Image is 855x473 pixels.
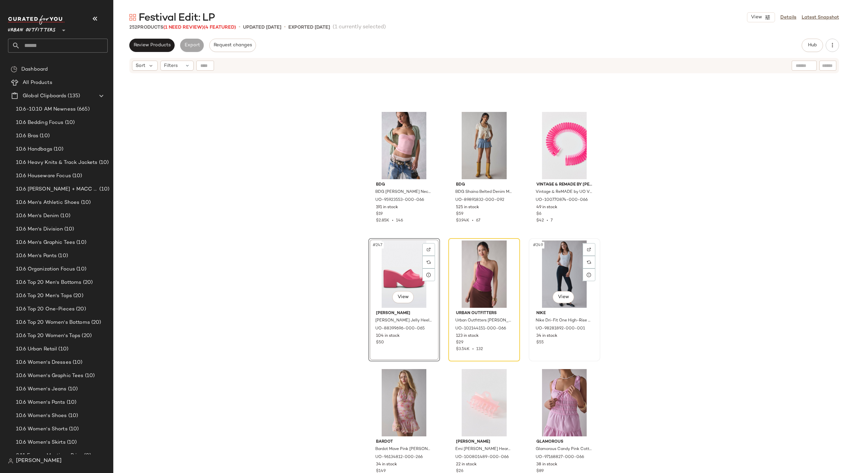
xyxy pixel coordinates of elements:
[456,347,470,351] span: $3.54K
[536,182,593,188] span: Vintage & ReMADE by [PERSON_NAME]
[67,385,78,393] span: (10)
[536,340,544,346] span: $55
[456,310,512,316] span: Urban Outfitters
[66,92,80,100] span: (135)
[375,446,432,452] span: Bardot Mave Pink [PERSON_NAME] Neck Mini Dress in Pink Floral, Women's at Urban Outfitters
[16,332,80,340] span: 10.6 Top 20 Women's Tops
[23,92,66,100] span: Global Clipboards
[389,219,396,223] span: •
[536,454,584,460] span: UO-97168827-000-066
[209,39,256,52] button: Request changes
[284,23,286,31] span: •
[16,132,38,140] span: 10.6 Bras
[469,219,476,223] span: •
[16,226,63,233] span: 10.6 Men's Division
[82,279,93,286] span: (20)
[16,399,65,406] span: 10.6 Women's Pants
[16,412,67,420] span: 10.6 Women's Shoes
[71,359,83,366] span: (10)
[536,462,557,468] span: 38 in stock
[8,458,13,464] img: svg%3e
[16,146,52,153] span: 10.6 Handbags
[536,326,585,332] span: UO-98281892-000-001
[38,132,50,140] span: (10)
[587,247,591,251] img: svg%3e
[456,211,463,217] span: $59
[455,326,506,332] span: UO-102144151-000-066
[164,62,178,69] span: Filters
[16,457,62,465] span: [PERSON_NAME]
[129,25,137,30] span: 252
[371,112,438,179] img: 95923553_066_b
[52,146,64,153] span: (10)
[397,294,409,300] span: View
[57,252,68,260] span: (10)
[129,39,175,52] button: Review Products
[376,211,383,217] span: $19
[288,24,330,31] p: Exported [DATE]
[532,242,544,248] span: #249
[808,43,817,48] span: Hub
[59,212,70,220] span: (10)
[376,182,432,188] span: BDG
[536,446,592,452] span: Glamorous Candy Pink Cotton Poplin Ruched Mini Dress in Candy Pink, Women's at Urban Outfitters
[239,23,240,31] span: •
[553,291,574,303] button: View
[16,359,71,366] span: 10.6 Women's Dresses
[66,439,77,446] span: (10)
[204,25,236,30] span: (4 Featured)
[80,332,92,340] span: (20)
[371,369,438,436] img: 96134812_266_b
[747,12,775,22] button: View
[75,239,86,246] span: (10)
[243,24,281,31] p: updated [DATE]
[16,199,80,207] span: 10.6 Men's Athletic Shoes
[476,347,483,351] span: 132
[375,197,424,203] span: UO-95923553-000-066
[90,319,101,326] span: (20)
[16,106,76,113] span: 10.6-10.10 AM Newness
[451,112,518,179] img: 89891832_092_b
[558,294,569,300] span: View
[16,452,83,460] span: 8.11 Femme Mystique Prios
[456,182,512,188] span: BDG
[72,292,83,300] span: (20)
[136,62,145,69] span: Sort
[16,265,75,273] span: 10.6 Organization Focus
[8,15,65,25] img: cfy_white_logo.C9jOOHJF.svg
[67,412,78,420] span: (10)
[68,425,79,433] span: (10)
[536,439,593,445] span: Glamorous
[163,25,204,30] span: (1 Need Review)
[536,333,557,339] span: 34 in stock
[396,219,403,223] span: 146
[21,66,48,73] span: Dashboard
[16,239,75,246] span: 10.6 Men's Graphic Tees
[751,15,762,20] span: View
[451,240,518,308] img: 102144151_066_b
[376,462,397,468] span: 34 in stock
[333,23,386,31] span: (1 currently selected)
[536,310,593,316] span: Nike
[536,219,544,223] span: $42
[71,172,82,180] span: (10)
[375,318,432,324] span: [PERSON_NAME] Jelly Heel in Pink, Women's at Urban Outfitters
[376,439,432,445] span: Bardot
[8,23,56,35] span: Urban Outfitters
[16,345,57,353] span: 10.6 Urban Retail
[57,345,68,353] span: (10)
[129,14,136,21] img: svg%3e
[455,197,504,203] span: UO-89891832-000-092
[427,260,431,264] img: svg%3e
[371,240,438,308] img: 88399696_065_m
[63,226,74,233] span: (10)
[375,189,432,195] span: BDG [PERSON_NAME] Neckline Ribbed Knit Tube Top in Pink, Women's at Urban Outfitters
[16,439,66,446] span: 10.6 Women's Skirts
[536,197,588,203] span: UO-100770874-000-066
[16,292,72,300] span: 10.6 Top 20 Men's Tops
[98,159,109,167] span: (10)
[80,199,91,207] span: (10)
[376,219,389,223] span: $2.85K
[16,186,98,193] span: 10.6 [PERSON_NAME] + MACC + MShoes
[16,305,75,313] span: 10.6 Top 20 One-Pieces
